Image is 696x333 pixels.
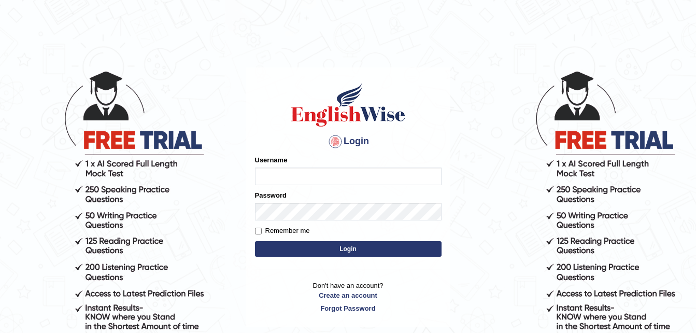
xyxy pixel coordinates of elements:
a: Create an account [255,290,442,300]
a: Forgot Password [255,303,442,313]
h4: Login [255,133,442,150]
label: Username [255,155,288,165]
button: Login [255,241,442,257]
label: Password [255,190,287,200]
input: Remember me [255,228,262,234]
label: Remember me [255,226,310,236]
p: Don't have an account? [255,281,442,313]
img: Logo of English Wise sign in for intelligent practice with AI [289,81,407,128]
